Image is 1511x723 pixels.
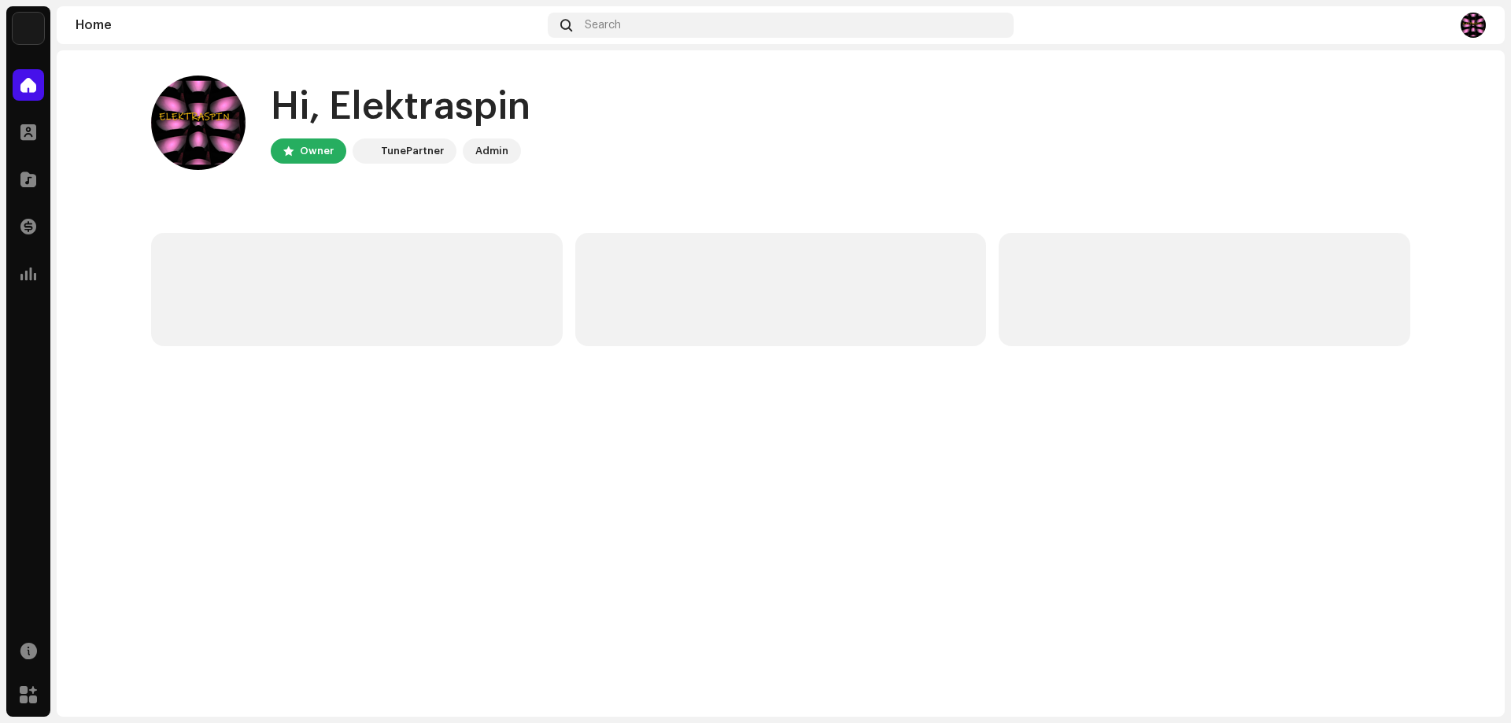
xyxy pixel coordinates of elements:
div: Hi, Elektraspin [271,82,530,132]
div: TunePartner [381,142,444,160]
div: Owner [300,142,334,160]
div: Admin [475,142,508,160]
img: a5e2212f-1a91-4910-8482-a46fe545baeb [1461,13,1486,38]
span: Search [585,19,621,31]
img: bb549e82-3f54-41b5-8d74-ce06bd45c366 [13,13,44,44]
img: bb549e82-3f54-41b5-8d74-ce06bd45c366 [356,142,375,160]
div: Home [76,19,541,31]
img: a5e2212f-1a91-4910-8482-a46fe545baeb [151,76,246,170]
